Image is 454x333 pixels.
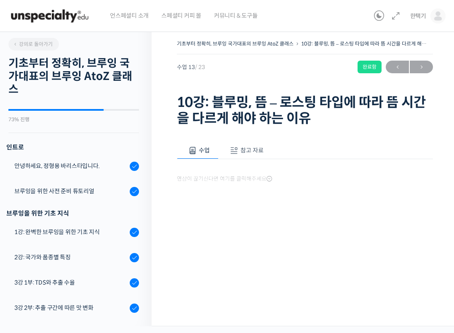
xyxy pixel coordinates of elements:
div: 3강 2부: 추출 구간에 따른 맛 변화 [14,303,127,312]
div: 브루잉을 위한 기초 지식 [6,208,139,219]
div: 안녕하세요, 정형용 바리스타입니다. [14,161,127,170]
h1: 10강: 블루밍, 뜸 – 로스팅 타입에 따라 뜸 시간을 다르게 해야 하는 이유 [177,94,433,127]
div: 완료함 [358,61,382,73]
div: 2강: 국가와 품종별 특징 [14,253,127,262]
span: 영상이 끊기신다면 여기를 클릭해주세요 [177,176,272,182]
span: ← [386,61,409,73]
span: 참고 자료 [240,147,264,154]
a: 10강: 블루밍, 뜸 – 로스팅 타입에 따라 뜸 시간을 다르게 해야 하는 이유 [301,40,447,47]
div: 3강 1부: TDS와 추출 수율 [14,278,127,287]
span: 수업 [199,147,210,154]
h3: 인트로 [6,141,139,153]
a: 강의로 돌아가기 [8,38,59,51]
span: 한택기 [410,12,426,20]
h2: 기초부터 정확히, 브루잉 국가대표의 브루잉 AtoZ 클래스 [8,57,139,96]
span: → [410,61,433,73]
span: 강의로 돌아가기 [13,41,53,47]
div: 73% 진행 [8,117,139,122]
a: 다음→ [410,61,433,73]
a: ←이전 [386,61,409,73]
span: 수업 13 [177,64,205,70]
span: / 23 [195,64,205,71]
div: 1강: 완벽한 브루잉을 위한 기초 지식 [14,227,127,237]
div: 브루잉을 위한 사전 준비 튜토리얼 [14,186,127,196]
a: 기초부터 정확히, 브루잉 국가대표의 브루잉 AtoZ 클래스 [177,40,294,47]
